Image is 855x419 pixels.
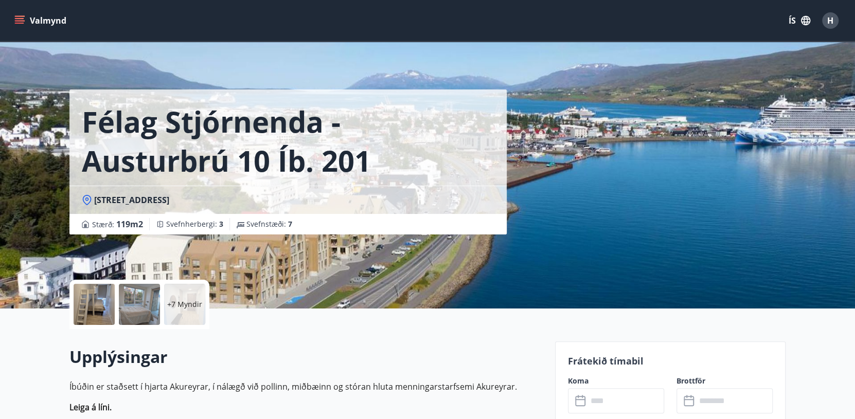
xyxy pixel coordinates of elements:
[568,376,664,386] label: Koma
[783,11,816,30] button: ÍS
[69,402,112,413] strong: Leiga á líni.
[69,380,543,393] p: Íbúðin er staðsett í hjarta Akureyrar, í nálægð við pollinn, miðbæinn og stóran hluta menningarst...
[818,8,843,33] button: H
[568,354,773,368] p: Frátekið tímabil
[219,219,223,229] span: 3
[676,376,773,386] label: Brottför
[166,219,223,229] span: Svefnherbergi :
[288,219,292,229] span: 7
[92,218,143,230] span: Stærð :
[94,194,169,206] span: [STREET_ADDRESS]
[116,218,143,230] span: 119 m2
[167,299,202,309] p: +7 Myndir
[69,345,543,368] h2: Upplýsingar
[82,102,494,180] h1: Félag Stjórnenda - Austurbrú 10 íb. 201
[827,15,833,26] span: H
[12,11,70,30] button: menu
[246,219,292,229] span: Svefnstæði :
